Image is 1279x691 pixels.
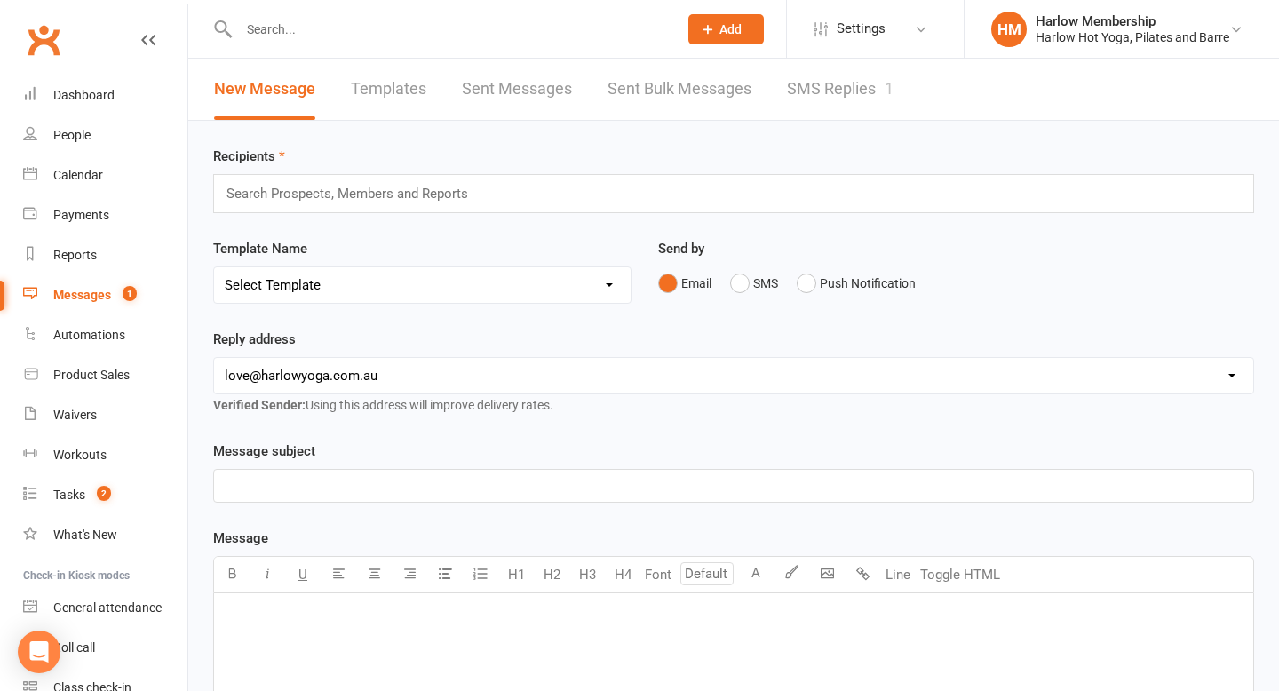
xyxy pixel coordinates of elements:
[991,12,1027,47] div: HM
[1036,13,1229,29] div: Harlow Membership
[23,315,187,355] a: Automations
[53,528,117,542] div: What's New
[213,329,296,350] label: Reply address
[213,398,553,412] span: Using this address will improve delivery rates.
[53,128,91,142] div: People
[23,515,187,555] a: What's New
[97,486,111,501] span: 2
[53,600,162,615] div: General attendance
[53,488,85,502] div: Tasks
[225,182,485,205] input: Search Prospects, Members and Reports
[23,395,187,435] a: Waivers
[719,22,742,36] span: Add
[53,88,115,102] div: Dashboard
[351,59,426,120] a: Templates
[658,238,704,259] label: Send by
[53,328,125,342] div: Automations
[23,195,187,235] a: Payments
[53,168,103,182] div: Calendar
[213,528,268,549] label: Message
[880,557,916,592] button: Line
[498,557,534,592] button: H1
[23,475,187,515] a: Tasks 2
[234,17,665,42] input: Search...
[605,557,640,592] button: H4
[23,355,187,395] a: Product Sales
[285,557,321,592] button: U
[680,562,734,585] input: Default
[53,248,97,262] div: Reports
[123,286,137,301] span: 1
[462,59,572,120] a: Sent Messages
[730,266,778,300] button: SMS
[658,266,711,300] button: Email
[213,398,306,412] strong: Verified Sender:
[23,588,187,628] a: General attendance kiosk mode
[213,146,285,167] label: Recipients
[53,640,95,655] div: Roll call
[534,557,569,592] button: H2
[885,79,894,98] div: 1
[23,435,187,475] a: Workouts
[23,115,187,155] a: People
[738,557,774,592] button: A
[18,631,60,673] div: Open Intercom Messenger
[214,59,315,120] a: New Message
[53,448,107,462] div: Workouts
[23,75,187,115] a: Dashboard
[837,9,886,49] span: Settings
[640,557,676,592] button: Font
[53,408,97,422] div: Waivers
[608,59,751,120] a: Sent Bulk Messages
[53,288,111,302] div: Messages
[53,208,109,222] div: Payments
[53,368,130,382] div: Product Sales
[569,557,605,592] button: H3
[298,567,307,583] span: U
[213,238,307,259] label: Template Name
[797,266,916,300] button: Push Notification
[787,59,894,120] a: SMS Replies1
[23,235,187,275] a: Reports
[23,155,187,195] a: Calendar
[916,557,1005,592] button: Toggle HTML
[23,275,187,315] a: Messages 1
[1036,29,1229,45] div: Harlow Hot Yoga, Pilates and Barre
[23,628,187,668] a: Roll call
[688,14,764,44] button: Add
[213,441,315,462] label: Message subject
[21,18,66,62] a: Clubworx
